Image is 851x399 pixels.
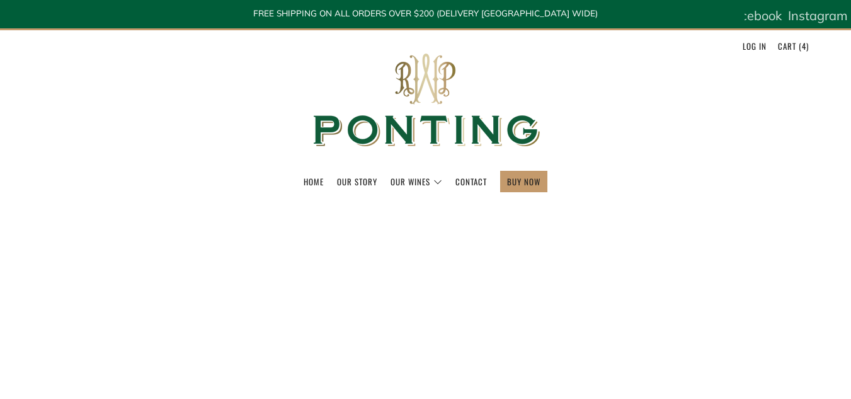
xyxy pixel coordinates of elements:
[788,8,848,23] span: Instagram
[726,8,782,23] span: Facebook
[337,171,377,192] a: Our Story
[507,171,540,192] a: BUY NOW
[743,36,767,56] a: Log in
[455,171,487,192] a: Contact
[802,40,806,52] span: 4
[778,36,809,56] a: Cart (4)
[300,30,552,171] img: Ponting Wines
[726,3,782,28] a: Facebook
[391,171,442,192] a: Our Wines
[788,3,848,28] a: Instagram
[304,171,324,192] a: Home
